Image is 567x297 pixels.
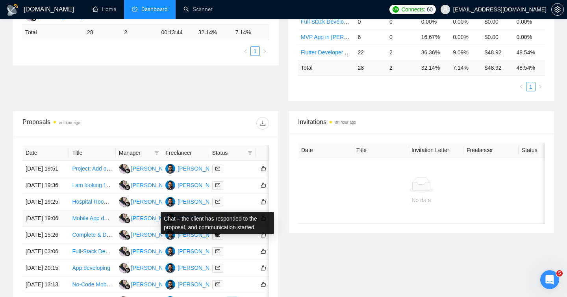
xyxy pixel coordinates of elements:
[6,4,19,16] img: logo
[261,182,266,188] span: like
[386,14,418,29] td: 0
[165,165,223,171] a: DP[PERSON_NAME]
[260,46,269,56] li: Next Page
[519,84,524,89] span: left
[119,180,129,190] img: FF
[513,29,545,45] td: 0.00%
[335,120,356,124] time: an hour ago
[259,280,268,289] button: like
[119,264,176,271] a: FF[PERSON_NAME]
[450,29,482,45] td: 0.00%
[165,198,223,204] a: DP[PERSON_NAME]
[69,161,115,177] td: Project: Add one-click upsells to our Stripe/Laravel checkout
[538,84,543,89] span: right
[178,197,223,206] div: [PERSON_NAME]
[119,182,176,188] a: FF[PERSON_NAME]
[131,230,176,239] div: [PERSON_NAME]
[526,82,535,91] a: 1
[165,182,223,188] a: DP[PERSON_NAME]
[386,60,418,75] td: 2
[259,164,268,173] button: like
[354,45,386,60] td: 22
[22,177,69,194] td: [DATE] 19:36
[72,182,304,188] a: I am looking for a developer to build a Visa Assistance Website with the following requirements:
[215,199,220,204] span: mail
[241,46,250,56] button: left
[482,29,513,45] td: $0.00
[69,260,115,277] td: App developing
[250,46,260,56] li: 1
[517,82,526,91] button: left
[450,60,482,75] td: 7.14 %
[84,25,121,40] td: 28
[526,82,535,91] li: 1
[125,218,130,223] img: gigradar-bm.png
[72,281,287,288] a: No-Code Mobile App Developer (Bubble / FlutterFlow) — Build Full Social Matching App
[246,147,254,159] span: filter
[154,150,159,155] span: filter
[535,82,545,91] button: right
[513,45,545,60] td: 48.54%
[72,248,229,254] a: Full-Stack Developer for AI + Flutter + Firebase EdTech Platform
[119,148,151,157] span: Manager
[22,227,69,243] td: [DATE] 15:26
[125,234,130,240] img: gigradar-bm.png
[261,281,266,288] span: like
[119,231,176,238] a: FF[PERSON_NAME]
[251,47,259,56] a: 1
[418,14,450,29] td: 0.00%
[119,213,129,223] img: FF
[161,212,274,234] div: Chat – the client has responded to the proposal, and communication started
[256,117,269,130] button: download
[165,263,175,273] img: DP
[304,196,538,204] div: No data
[69,177,115,194] td: I am looking for a developer to build a Visa Assistance Website with the following requirements:
[517,82,526,91] li: Previous Page
[354,60,386,75] td: 28
[22,243,69,260] td: [DATE] 03:06
[131,247,176,256] div: [PERSON_NAME]
[298,60,354,75] td: Total
[183,6,213,13] a: searchScanner
[116,145,162,161] th: Manager
[69,210,115,227] td: Mobile App development
[427,5,433,14] span: 60
[215,282,220,287] span: mail
[125,267,130,273] img: gigradar-bm.png
[443,7,448,12] span: user
[153,147,161,159] span: filter
[261,248,266,254] span: like
[119,230,129,240] img: FF
[69,227,115,243] td: Complete & Deploy IoT Parking APP
[22,277,69,293] td: [DATE] 13:13
[551,6,564,13] a: setting
[215,265,220,270] span: mail
[178,247,223,256] div: [PERSON_NAME]
[482,45,513,60] td: $48.92
[354,29,386,45] td: 6
[165,264,223,271] a: DP[PERSON_NAME]
[22,161,69,177] td: [DATE] 19:51
[22,194,69,210] td: [DATE] 19:25
[261,265,266,271] span: like
[215,183,220,187] span: mail
[178,164,223,173] div: [PERSON_NAME]
[540,270,559,289] iframe: Intercom live chat
[119,164,129,174] img: FF
[552,6,563,13] span: setting
[353,143,408,158] th: Title
[556,270,563,277] span: 5
[119,263,129,273] img: FF
[178,280,223,289] div: [PERSON_NAME]
[119,215,176,221] a: FF[PERSON_NAME]
[178,264,223,272] div: [PERSON_NAME]
[72,199,220,205] a: Hospital Room & Equipment Rental mobile app development
[418,45,450,60] td: 36.36%
[119,165,176,171] a: FF[PERSON_NAME]
[125,251,130,256] img: gigradar-bm.png
[301,34,376,40] a: MVP App in [PERSON_NAME]
[131,280,176,289] div: [PERSON_NAME]
[131,264,176,272] div: [PERSON_NAME]
[386,29,418,45] td: 0
[298,143,353,158] th: Date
